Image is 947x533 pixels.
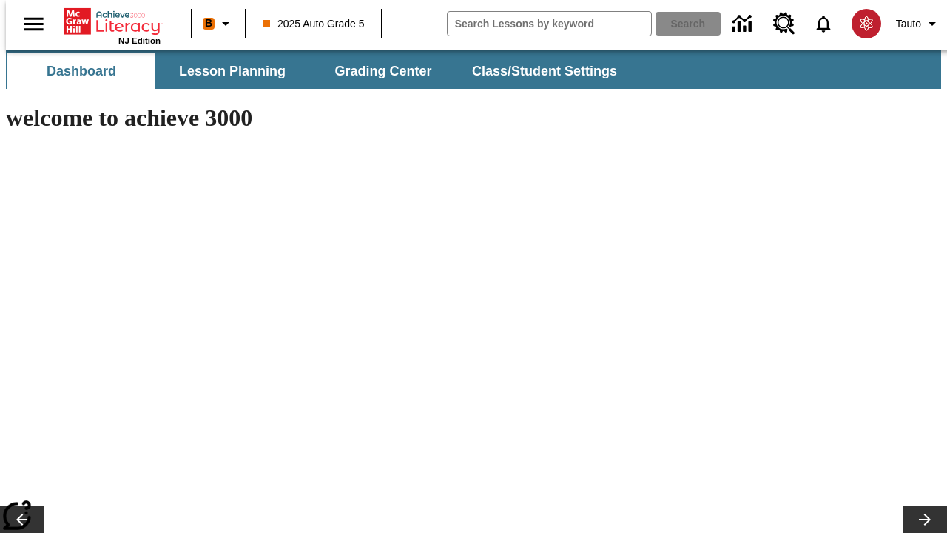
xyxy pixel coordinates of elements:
button: Select a new avatar [843,4,890,43]
button: Lesson carousel, Next [903,506,947,533]
button: Boost Class color is orange. Change class color [197,10,240,37]
button: Dashboard [7,53,155,89]
a: Data Center [724,4,764,44]
span: Dashboard [47,63,116,80]
button: Grading Center [309,53,457,89]
button: Open side menu [12,2,55,46]
span: Grading Center [334,63,431,80]
button: Lesson Planning [158,53,306,89]
button: Class/Student Settings [460,53,629,89]
button: Profile/Settings [890,10,947,37]
span: Tauto [896,16,921,32]
a: Notifications [804,4,843,43]
a: Resource Center, Will open in new tab [764,4,804,44]
div: SubNavbar [6,53,630,89]
span: B [205,14,212,33]
h1: welcome to achieve 3000 [6,104,645,132]
div: SubNavbar [6,50,941,89]
a: Home [64,7,161,36]
span: Lesson Planning [179,63,286,80]
span: Class/Student Settings [472,63,617,80]
div: Home [64,5,161,45]
span: NJ Edition [118,36,161,45]
span: 2025 Auto Grade 5 [263,16,365,32]
input: search field [448,12,651,36]
img: avatar image [852,9,881,38]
